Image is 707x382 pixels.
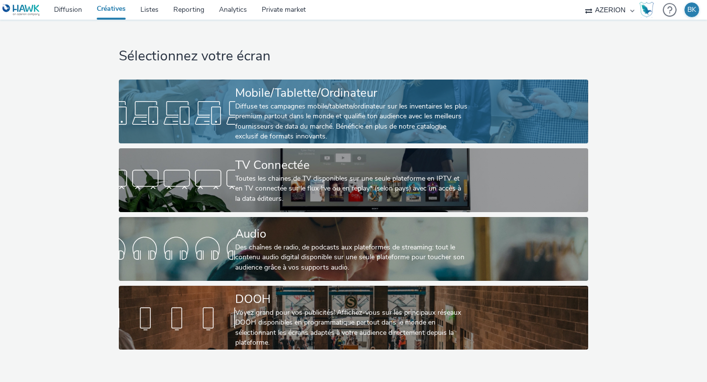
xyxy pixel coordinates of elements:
[235,308,468,348] div: Voyez grand pour vos publicités! Affichez-vous sur les principaux réseaux DOOH disponibles en pro...
[235,102,468,142] div: Diffuse tes campagnes mobile/tablette/ordinateur sur les inventaires les plus premium partout dan...
[235,291,468,308] div: DOOH
[639,2,654,18] img: Hawk Academy
[119,80,588,143] a: Mobile/Tablette/OrdinateurDiffuse tes campagnes mobile/tablette/ordinateur sur les inventaires le...
[235,84,468,102] div: Mobile/Tablette/Ordinateur
[119,47,588,66] h1: Sélectionnez votre écran
[639,2,658,18] a: Hawk Academy
[235,157,468,174] div: TV Connectée
[687,2,696,17] div: BK
[119,217,588,281] a: AudioDes chaînes de radio, de podcasts aux plateformes de streaming: tout le contenu audio digita...
[235,174,468,204] div: Toutes les chaines de TV disponibles sur une seule plateforme en IPTV et en TV connectée sur le f...
[119,286,588,350] a: DOOHVoyez grand pour vos publicités! Affichez-vous sur les principaux réseaux DOOH disponibles en...
[235,243,468,273] div: Des chaînes de radio, de podcasts aux plateformes de streaming: tout le contenu audio digital dis...
[119,148,588,212] a: TV ConnectéeToutes les chaines de TV disponibles sur une seule plateforme en IPTV et en TV connec...
[235,225,468,243] div: Audio
[2,4,40,16] img: undefined Logo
